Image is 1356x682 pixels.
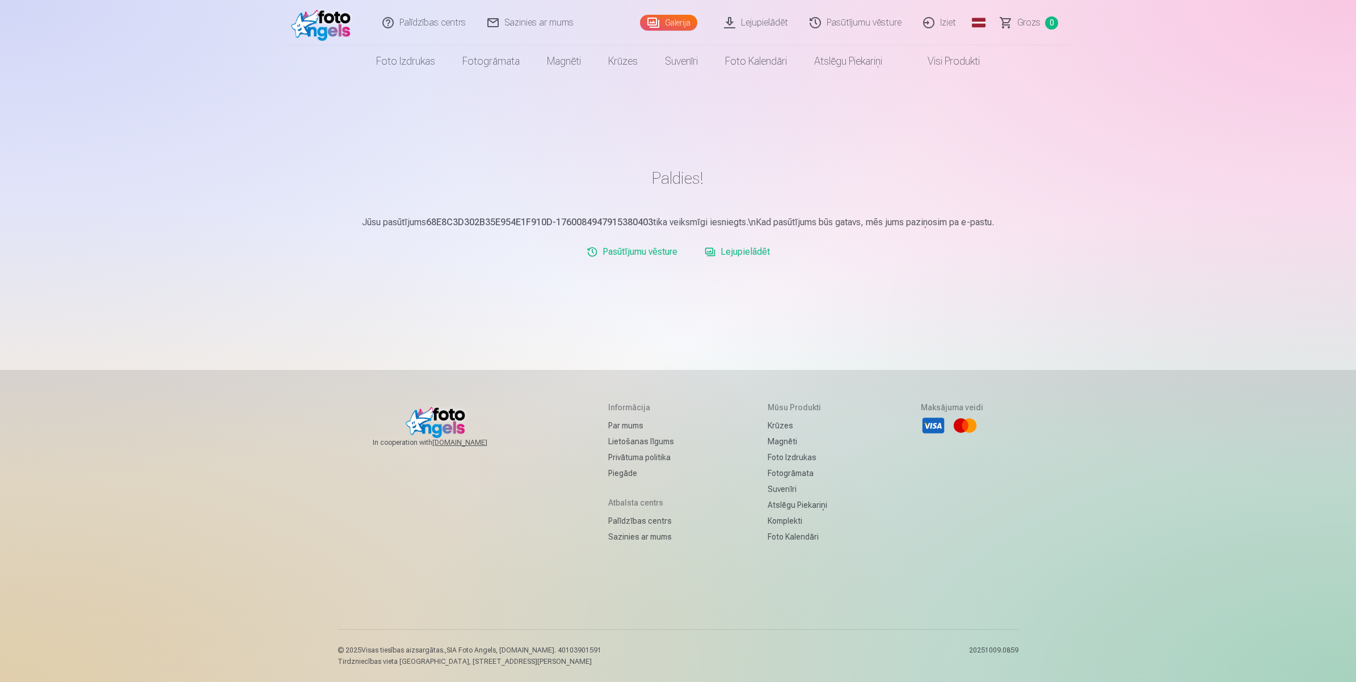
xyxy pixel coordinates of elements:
a: Atslēgu piekariņi [801,45,896,77]
h5: Informācija [608,402,674,413]
a: Par mums [608,418,674,433]
a: Magnēti [768,433,827,449]
span: Grozs [1017,16,1041,30]
span: 0 [1045,16,1058,30]
h5: Maksājuma veidi [921,402,983,413]
a: Pasūtījumu vēsture [582,241,682,263]
p: Tirdzniecības vieta [GEOGRAPHIC_DATA], [STREET_ADDRESS][PERSON_NAME] [338,657,601,666]
img: /fa1 [291,5,356,41]
a: Foto izdrukas [768,449,827,465]
b: 68E8C3D302B35E954E1F910D-1760084947915380403 [426,217,653,228]
a: Sazinies ar mums [608,529,674,545]
p: © 2025 Visas tiesības aizsargātas. , [338,646,601,655]
a: Komplekti [768,513,827,529]
p: 20251009.0859 [969,646,1018,666]
a: Fotogrāmata [449,45,533,77]
li: Visa [921,413,946,438]
h5: Atbalsta centrs [608,497,674,508]
a: Lietošanas līgums [608,433,674,449]
a: Fotogrāmata [768,465,827,481]
li: Mastercard [953,413,978,438]
span: SIA Foto Angels, [DOMAIN_NAME]. 40103901591 [447,646,601,654]
a: Atslēgu piekariņi [768,497,827,513]
a: Foto kalendāri [711,45,801,77]
h5: Mūsu produkti [768,402,827,413]
a: Foto kalendāri [768,529,827,545]
a: Krūzes [595,45,651,77]
a: Palīdzības centrs [608,513,674,529]
span: In cooperation with [373,438,515,447]
a: [DOMAIN_NAME] [432,438,515,447]
a: Visi produkti [896,45,993,77]
a: Piegāde [608,465,674,481]
a: Krūzes [768,418,827,433]
p: Jūsu pasūtījums tika veiksmīgi iesniegts.\nKad pasūtījums būs gatavs, mēs jums paziņosim pa e-pastu. [347,216,1009,229]
a: Suvenīri [651,45,711,77]
a: Privātuma politika [608,449,674,465]
h1: Paldies! [347,168,1009,188]
a: Suvenīri [768,481,827,497]
a: Magnēti [533,45,595,77]
a: Foto izdrukas [363,45,449,77]
a: Lejupielādēt [700,241,774,263]
a: Galerija [640,15,697,31]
